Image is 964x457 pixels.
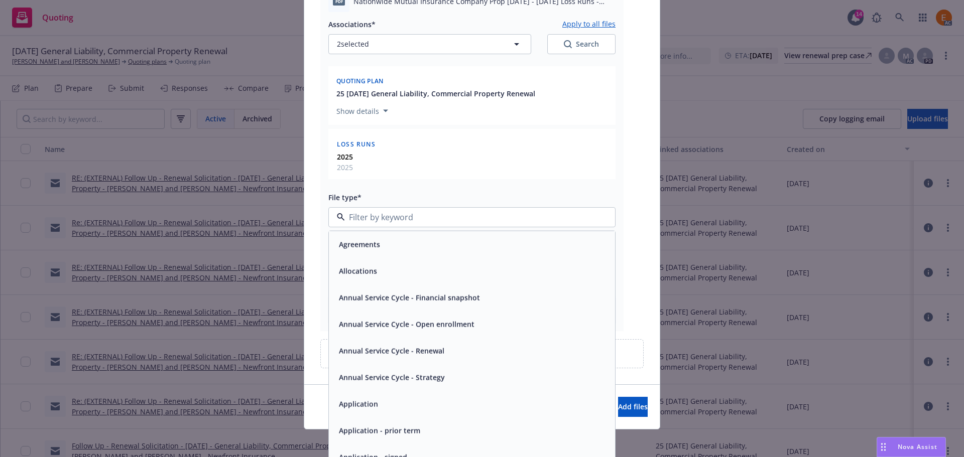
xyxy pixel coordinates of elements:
span: Loss Runs [337,140,376,148]
span: 2 selected [337,39,369,49]
svg: Search [564,40,572,48]
input: Filter by keyword [345,211,595,223]
span: Associations* [328,20,376,29]
button: Nova Assist [877,437,946,457]
span: File type* [328,193,361,202]
span: Nova Assist [898,442,937,451]
strong: 2025 [337,152,353,162]
span: Add files [618,402,648,411]
button: SearchSearch [547,34,616,54]
button: Agreements [339,239,380,250]
span: 2025 [337,162,353,173]
button: Annual Service Cycle - Renewal [339,346,444,356]
button: Annual Service Cycle - Open enrollment [339,319,474,330]
button: 25 [DATE] General Liability, Commercial Property Renewal [336,88,535,99]
button: Application [339,399,378,409]
button: Annual Service Cycle - Financial snapshot [339,292,480,303]
div: Drag to move [877,437,890,456]
button: Add files [618,397,648,417]
button: Annual Service Cycle - Strategy [339,372,445,383]
button: 2selected [328,34,531,54]
button: Allocations [339,266,377,276]
button: Show details [332,105,392,117]
div: Upload new files [320,339,644,368]
button: Application - prior term [339,425,420,436]
span: Quoting plan [336,77,384,85]
button: Apply to all files [562,18,616,30]
div: Search [564,39,599,49]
